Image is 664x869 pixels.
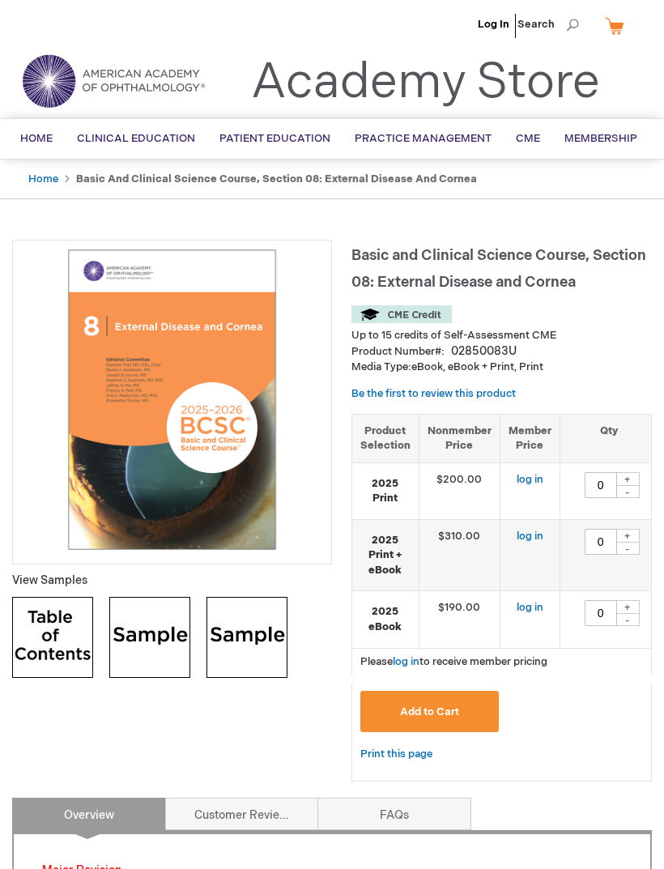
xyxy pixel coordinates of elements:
div: - [615,613,640,626]
div: + [615,529,640,543]
span: Home [20,132,53,145]
img: Click to view [109,597,190,678]
button: Add to Cart [360,691,499,732]
a: Home [28,173,58,185]
a: Print this page [360,744,432,765]
th: Nonmember Price [419,414,500,462]
span: Search [517,8,579,40]
a: Academy Store [251,53,600,112]
span: Membership [564,132,637,145]
td: $200.00 [419,462,500,519]
div: + [615,472,640,486]
a: log in [517,530,543,543]
strong: Product Number [351,345,445,358]
a: Log In [478,18,509,31]
span: Please to receive member pricing [360,655,547,668]
td: $190.00 [419,591,500,648]
span: Add to Cart [400,705,459,718]
strong: Basic and Clinical Science Course, Section 08: External Disease and Cornea [76,173,477,185]
th: Qty [560,414,658,462]
p: View Samples [12,573,332,589]
img: Basic and Clinical Science Course, Section 08: External Disease and Cornea [21,249,323,551]
img: Click to view [12,597,93,678]
span: Basic and Clinical Science Course, Section 08: External Disease and Cornea [351,247,646,291]
span: CME [516,132,540,145]
strong: Media Type: [351,360,411,373]
li: Up to 15 credits of Self-Assessment CME [351,328,652,343]
strong: 2025 eBook [360,604,411,634]
td: $310.00 [419,519,500,591]
a: log in [517,473,543,486]
input: Qty [585,600,617,626]
p: eBook, eBook + Print, Print [351,360,652,375]
strong: 2025 Print [360,476,411,506]
strong: 2025 Print + eBook [360,533,411,578]
div: - [615,485,640,498]
a: Customer Reviews [165,798,319,830]
div: - [615,542,640,555]
img: Click to view [206,597,287,678]
div: + [615,600,640,614]
div: 02850083U [451,343,517,360]
a: Overview [12,798,166,830]
input: Qty [585,472,617,498]
a: log in [393,655,419,668]
a: FAQs [317,798,471,830]
img: CME Credit [351,305,452,323]
th: Product Selection [352,414,419,462]
a: log in [517,601,543,614]
a: Be the first to review this product [351,387,516,400]
input: Qty [585,529,617,555]
th: Member Price [500,414,560,462]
